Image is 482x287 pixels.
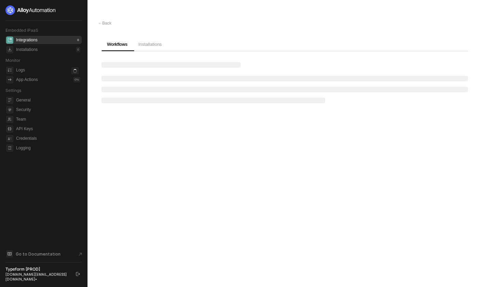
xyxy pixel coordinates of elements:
span: document-arrow [77,251,84,258]
span: logging [6,145,13,152]
div: Back [98,20,111,26]
div: 0 % [73,77,80,82]
div: [DOMAIN_NAME][EMAIL_ADDRESS][DOMAIN_NAME] • [5,272,70,282]
span: Security [16,106,80,114]
a: logo [5,5,82,15]
span: documentation [6,250,13,257]
div: Installations [16,47,38,53]
span: security [6,106,13,113]
span: Settings [5,88,21,93]
span: api-key [6,125,13,133]
span: icon-app-actions [6,76,13,83]
div: 0 [76,37,80,43]
span: Logging [16,144,80,152]
div: Typeform [PROD] [5,266,70,272]
div: Integrations [16,37,38,43]
img: logo [5,5,56,15]
span: Workflows [107,42,128,47]
span: logout [76,272,80,276]
div: App Actions [16,77,38,83]
span: team [6,116,13,123]
div: Logs [16,67,25,73]
span: Installations [138,42,162,47]
span: API Keys [16,125,80,133]
span: Embedded iPaaS [5,28,38,33]
span: credentials [6,135,13,142]
span: integrations [6,37,13,44]
span: general [6,97,13,104]
span: Team [16,115,80,123]
span: General [16,96,80,104]
span: Credentials [16,134,80,142]
span: icon-loader [71,67,79,74]
div: 0 [76,47,80,52]
span: ← [98,21,102,26]
span: icon-logs [6,67,13,74]
span: installations [6,46,13,53]
a: Knowledge Base [5,250,82,258]
span: Monitor [5,58,21,63]
span: Go to Documentation [16,251,61,257]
